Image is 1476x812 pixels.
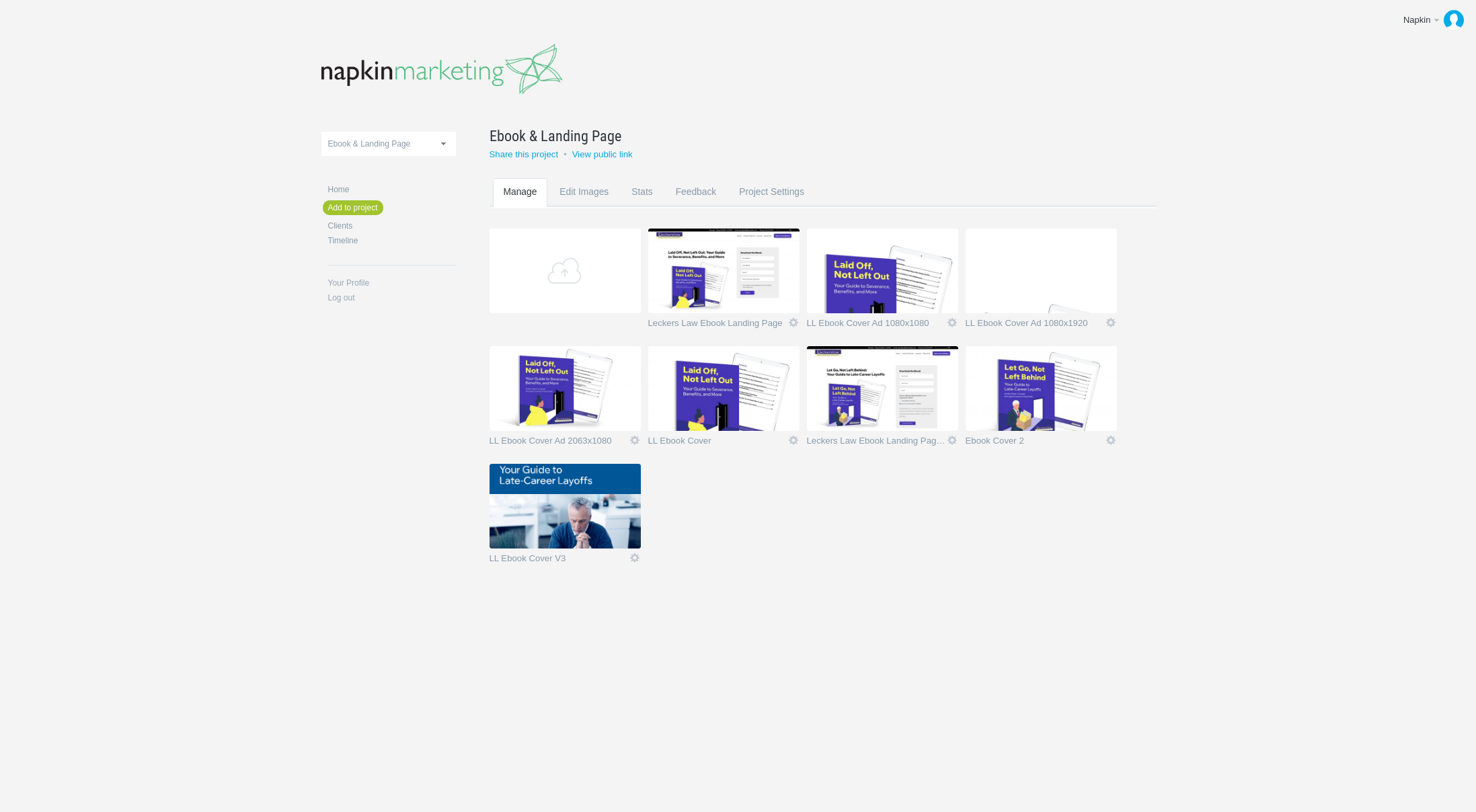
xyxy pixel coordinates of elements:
img: napkinmarketing_wvaczv_thumb.jpg [966,346,1117,431]
a: Ebook & Landing Page [490,125,1123,147]
a: Icon [629,434,641,446]
a: Icon [1105,317,1117,329]
a: LL Ebook Cover Ad 1080x1080 [807,319,946,332]
span: Ebook & Landing Page [328,139,411,149]
img: napkinmarketing_xaurcd_v2_thumb.jpg [648,229,800,313]
div: Napkin [1403,13,1432,27]
a: Leckers Law Ebook Landing Page [648,319,787,332]
a: Share this project [490,149,559,159]
a: LL Ebook Cover Ad 1080x1920 [966,319,1105,332]
a: Home [328,186,456,194]
a: Napkin [1393,7,1469,34]
a: Edit Images [549,178,619,231]
a: LL Ebook Cover [648,436,787,450]
a: Feedback [665,178,728,231]
a: Icon [946,317,958,329]
img: LL-Ebook-Cover-V3.jpg [490,464,641,549]
a: Icon [1105,434,1117,446]
a: Your Profile [328,279,456,287]
a: Icon [787,434,800,446]
img: napkinmarketing_ogoo07_thumb.jpg [807,229,958,313]
img: napkinmarketing_53nquf_thumb.jpg [648,346,800,431]
a: Timeline [328,237,456,245]
a: Add to project [323,200,383,215]
img: napkinmarketing_lqo53n_thumb.jpg [490,346,641,431]
img: napkinmarketing_os1iuq_thumb.jpg [807,346,958,431]
a: Add [490,229,641,313]
a: Log out [328,294,456,302]
a: Ebook Cover 2 [966,436,1105,450]
a: Leckers Law Ebook Landing Page 2 [807,436,946,450]
small: • [564,149,567,159]
a: Manage [493,178,548,231]
a: LL Ebook Cover Ad 2063x1080 [490,436,629,450]
a: Clients [328,222,456,230]
a: Edit [629,552,641,564]
a: Stats [621,178,663,231]
img: 962c44cf9417398e979bba9dc8fee69e [1444,10,1464,30]
a: Icon [946,434,958,446]
a: Icon [787,317,800,329]
a: View public link [572,149,633,159]
img: napkinmarketing-logo_20160520102043.png [321,44,563,95]
a: Project Settings [728,178,815,231]
a: LL Ebook Cover V3 [490,554,629,567]
span: Ebook & Landing Page [490,125,621,147]
img: napkinmarketing_wprluq_thumb.jpg [966,229,1117,313]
